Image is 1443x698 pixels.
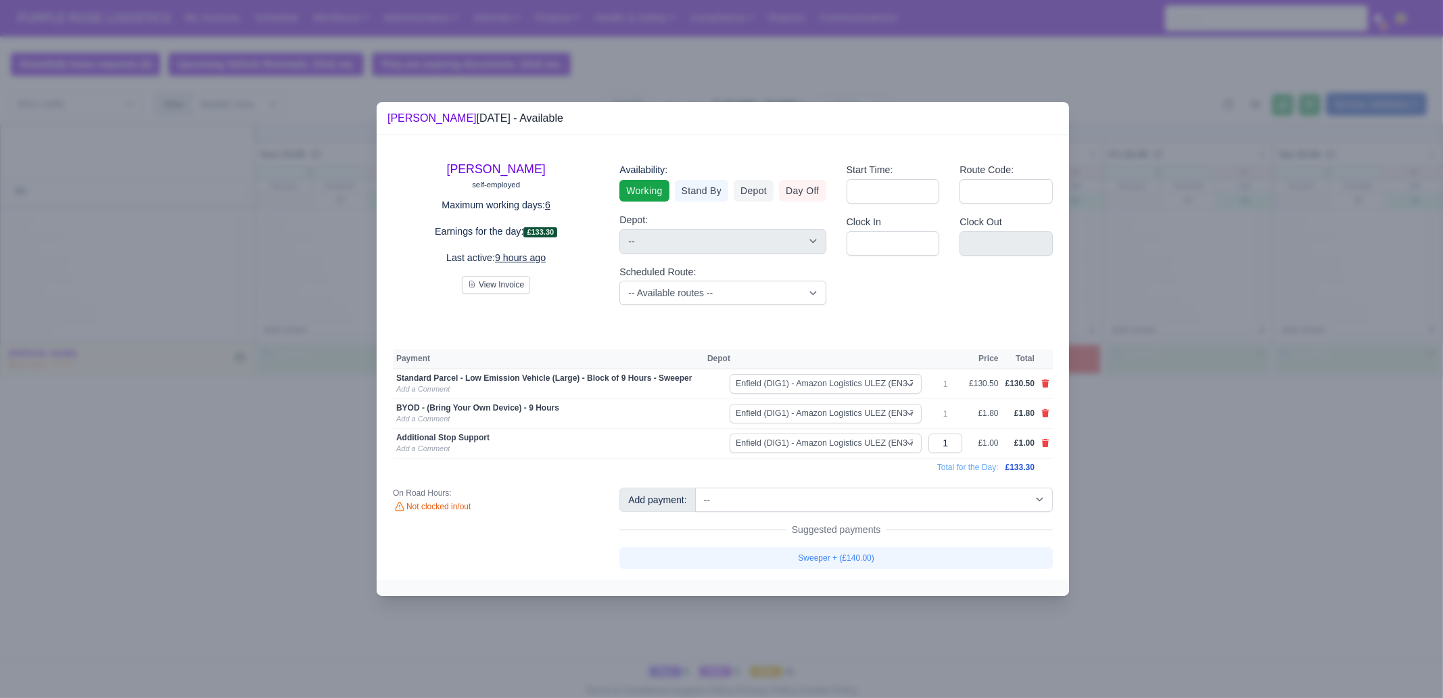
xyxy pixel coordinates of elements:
span: £1.80 [1014,409,1035,418]
span: £130.50 [1006,379,1035,388]
span: £133.30 [1006,463,1035,472]
label: Start Time: [847,162,893,178]
p: Earnings for the day: [393,224,599,239]
th: Total [1002,349,1038,369]
label: Route Code: [960,162,1014,178]
button: View Invoice [462,276,530,294]
label: Clock Out [960,214,1002,230]
th: Payment [393,349,704,369]
div: Not clocked in/out [393,501,599,513]
span: £1.00 [1014,438,1035,448]
div: Standard Parcel - Low Emission Vehicle (Large) - Block of 9 Hours - Sweeper [396,373,701,383]
div: BYOD - (Bring Your Own Device) - 9 Hours [396,402,701,413]
p: Maximum working days: [393,197,599,213]
span: Suggested payments [786,523,886,536]
a: Add a Comment [396,415,450,423]
a: Stand By [675,180,728,202]
div: 1 [928,409,962,419]
iframe: Chat Widget [1200,542,1443,698]
th: Price [966,349,1001,369]
u: 6 [545,200,550,210]
u: 9 hours ago [495,252,546,263]
div: [DATE] - Available [387,110,563,126]
a: Sweeper + (£140.00) [619,547,1053,569]
small: self-employed [472,181,520,189]
td: £1.00 [966,429,1001,459]
label: Scheduled Route: [619,264,696,280]
td: £1.80 [966,399,1001,429]
a: Add a Comment [396,385,450,393]
a: [PERSON_NAME] [447,162,546,176]
p: Last active: [393,250,599,266]
div: 1 [928,379,962,390]
a: Add a Comment [396,444,450,452]
label: Depot: [619,212,648,228]
a: Day Off [779,180,826,202]
label: Clock In [847,214,881,230]
a: Depot [734,180,774,202]
td: £130.50 [966,369,1001,399]
div: Additional Stop Support [396,432,701,443]
div: On Road Hours: [393,488,599,498]
span: Total for the Day: [937,463,999,472]
th: Depot [704,349,925,369]
a: [PERSON_NAME] [387,112,477,124]
span: £133.30 [523,227,557,237]
a: Working [619,180,669,202]
div: Availability: [619,162,826,178]
div: Add payment: [619,488,695,512]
